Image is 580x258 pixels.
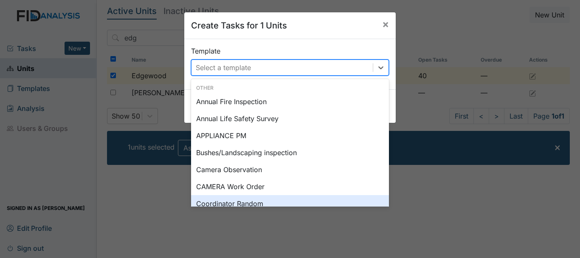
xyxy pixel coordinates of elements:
div: Coordinator Random [191,195,389,212]
div: Camera Observation [191,161,389,178]
span: × [382,18,389,30]
div: CAMERA Work Order [191,178,389,195]
div: Annual Life Safety Survey [191,110,389,127]
div: Other [191,84,389,92]
label: Template [191,46,220,56]
div: Annual Fire Inspection [191,93,389,110]
button: Close [375,12,396,36]
div: Bushes/Landscaping inspection [191,144,389,161]
div: APPLIANCE PM [191,127,389,144]
h5: Create Tasks for 1 Units [191,19,287,32]
div: Select a template [196,62,251,73]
